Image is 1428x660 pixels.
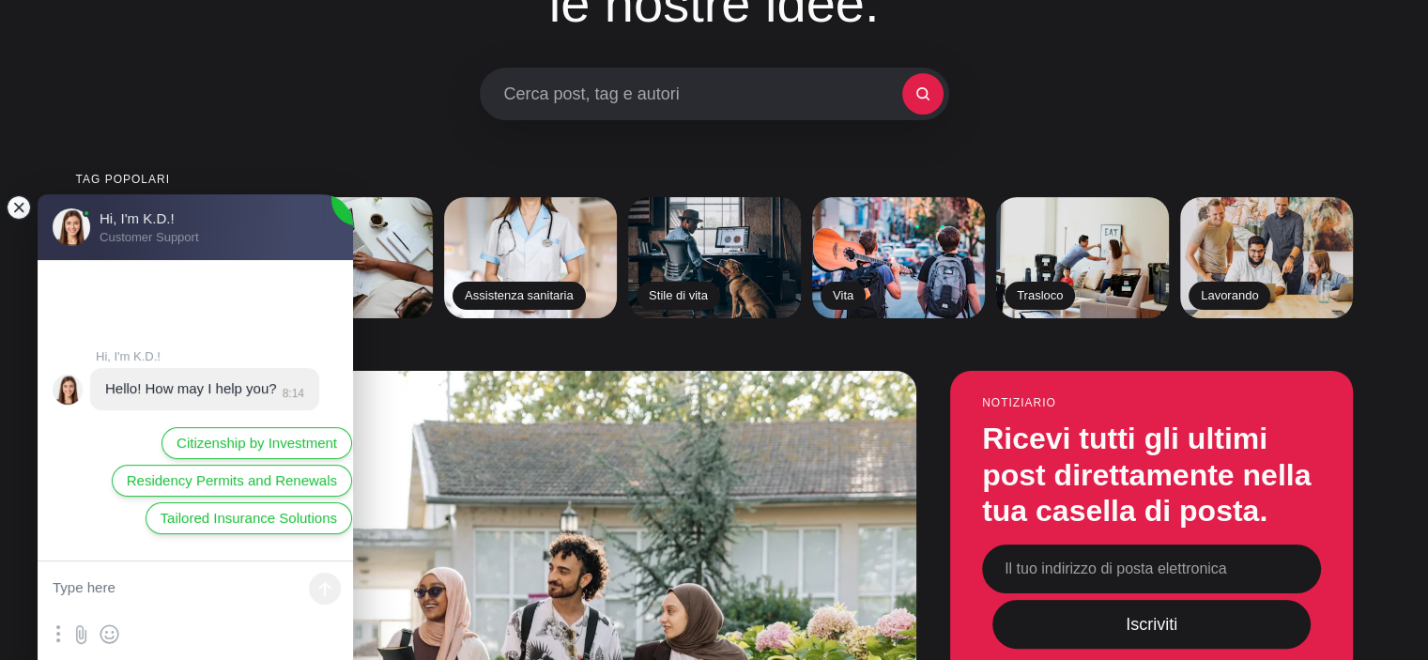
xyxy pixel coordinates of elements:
[96,349,339,363] jdiv: Hi, I'm K.D.!
[996,197,1169,318] a: Trasloco
[90,368,319,410] jdiv: 13.08.25 8:14:05
[105,380,277,396] jdiv: Hello! How may I help you?
[277,387,304,400] jdiv: 8:14
[76,173,170,186] font: Tag popolari
[1125,616,1176,635] font: Iscriviti
[649,288,708,302] font: Stile di vita
[1017,288,1063,302] font: Trasloco
[444,197,617,318] a: Assistenza sanitaria
[982,422,1311,528] font: Ricevi tutti gli ultimi post direttamente nella tua casella di posta.
[982,396,1056,409] font: Notiziario
[161,508,337,529] span: Tailored Insurance Solutions
[1180,197,1353,318] a: Lavorando
[504,84,680,103] font: Cerca post, tag e autori
[812,197,985,318] a: Vita
[1201,288,1258,302] font: Lavorando
[991,601,1310,650] button: Iscriviti
[260,197,433,318] a: Finanza
[127,470,337,491] span: Residency Permits and Renewals
[177,433,337,453] span: Citizenship by Investment
[833,288,853,302] font: Vita
[982,545,1321,594] input: Il tuo indirizzo di posta elettronica
[465,288,574,302] font: Assistenza sanitaria
[53,375,83,405] jdiv: Hi, I'm K.D.!
[628,197,801,318] a: Stile di vita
